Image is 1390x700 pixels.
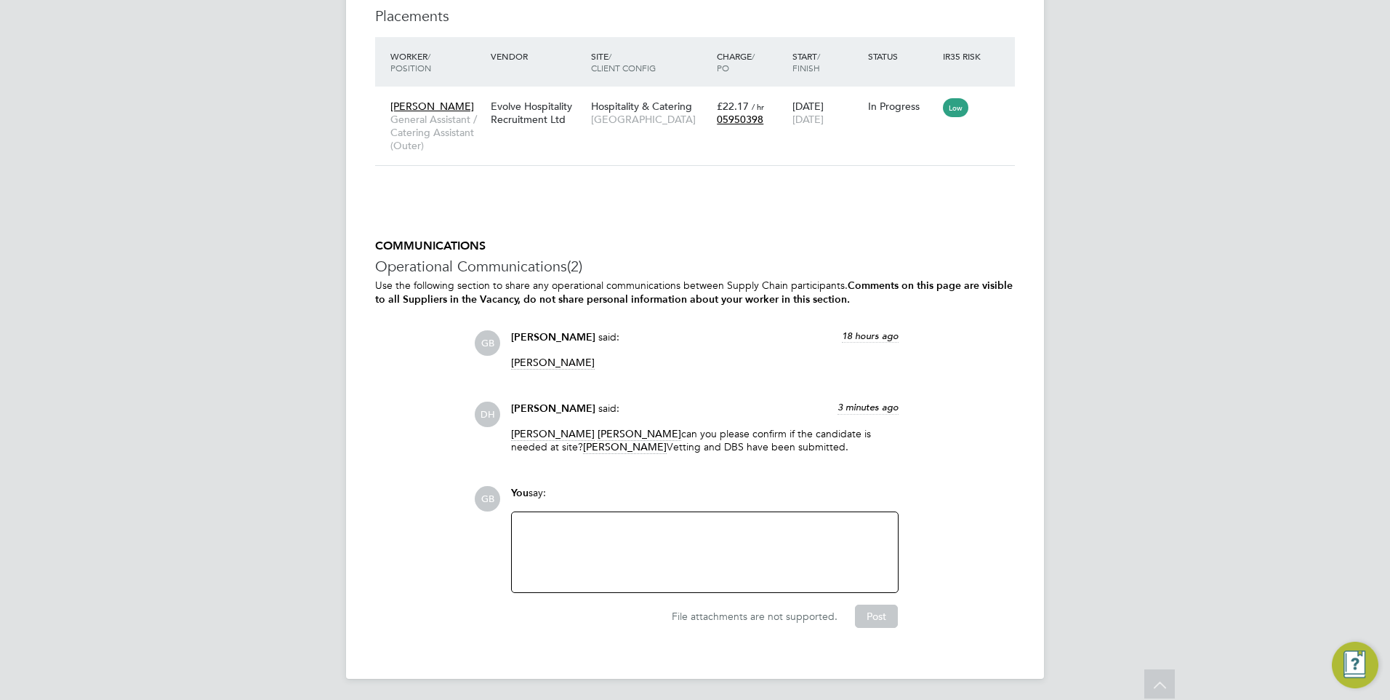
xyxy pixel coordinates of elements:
a: [PERSON_NAME]General Assistant / Catering Assistant (Outer)Evolve Hospitality Recruitment LtdHosp... [387,92,1015,104]
span: You [511,487,529,499]
span: / PO [717,50,755,73]
span: [PERSON_NAME] [511,356,595,370]
b: Comments on this page are visible to all Suppliers in the Vacancy, do not share personal informat... [375,279,1013,306]
div: Status [864,43,940,69]
p: Use the following section to share any operational communications between Supply Chain participants. [375,279,1015,306]
span: Low [943,98,968,117]
div: say: [511,486,899,512]
span: [PERSON_NAME] [511,331,595,343]
span: [PERSON_NAME] [598,427,681,441]
span: General Assistant / Catering Assistant (Outer) [390,113,483,153]
span: Hospitality & Catering [591,100,692,113]
div: IR35 Risk [939,43,989,69]
h5: COMMUNICATIONS [375,239,1015,254]
div: Worker [387,43,487,81]
span: [PERSON_NAME] [583,440,667,454]
span: 3 minutes ago [837,401,899,413]
span: / Finish [792,50,820,73]
span: £22.17 [717,100,749,113]
h3: Operational Communications [375,257,1015,276]
div: In Progress [868,100,936,113]
span: / Client Config [591,50,656,73]
span: 05950398 [717,113,763,126]
span: 18 hours ago [842,330,899,342]
span: / Position [390,50,431,73]
div: Start [789,43,864,81]
div: [DATE] [789,92,864,133]
span: said: [598,330,619,343]
div: Vendor [487,43,587,69]
span: DH [475,402,500,427]
div: Evolve Hospitality Recruitment Ltd [487,92,587,133]
span: [GEOGRAPHIC_DATA] [591,113,710,126]
span: (2) [567,257,582,276]
button: Post [855,605,898,628]
span: [DATE] [792,113,824,126]
div: Site [587,43,713,81]
span: [PERSON_NAME] [511,402,595,415]
span: / hr [752,101,764,112]
h3: Placements [375,7,1015,25]
span: [PERSON_NAME] [390,100,474,113]
div: Charge [713,43,789,81]
span: File attachments are not supported. [672,610,837,623]
span: GB [475,486,500,512]
p: can you please confirm if the candidate is needed at site? Vetting and DBS have been submitted. [511,427,899,453]
span: GB [475,330,500,356]
span: [PERSON_NAME] [511,427,595,441]
button: Engage Resource Center [1332,642,1378,688]
span: said: [598,402,619,415]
